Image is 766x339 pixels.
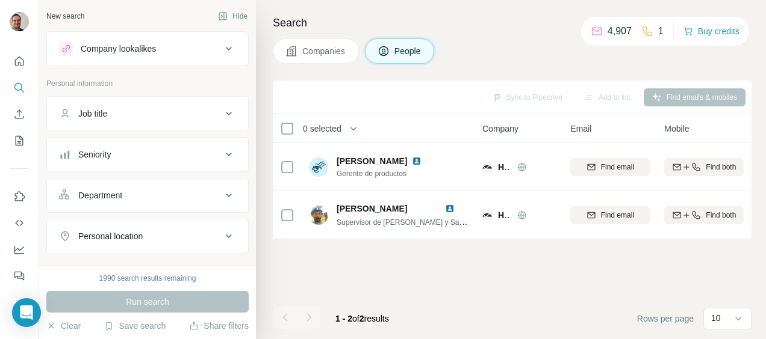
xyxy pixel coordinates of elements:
[104,320,166,332] button: Save search
[658,24,664,38] p: 1
[47,222,248,251] button: Personal location
[273,14,752,31] h4: Search
[10,186,29,207] button: Use Surfe on LinkedIn
[302,45,346,57] span: Companies
[10,239,29,260] button: Dashboard
[664,206,744,224] button: Find both
[482,162,492,172] img: Logo of Hidropura-Tratamento de Água Lda
[78,230,143,242] div: Personal location
[706,210,736,221] span: Find both
[664,158,744,176] button: Find both
[10,103,29,125] button: Enrich CSV
[498,210,640,220] span: Hidropura-Tratamento de Água Lda
[78,148,111,160] div: Seniority
[81,43,156,55] div: Company lookalikes
[335,314,352,323] span: 1 - 2
[46,11,84,22] div: New search
[47,99,248,128] button: Job title
[394,45,422,57] span: People
[337,217,493,227] span: Supervisor de [PERSON_NAME] y Salud laboral
[46,78,249,89] p: Personal information
[47,140,248,169] button: Seniority
[337,204,407,213] span: [PERSON_NAME]
[46,320,81,332] button: Clear
[711,312,721,324] p: 10
[10,12,29,31] img: Avatar
[337,155,407,167] span: [PERSON_NAME]
[309,206,328,225] img: Avatar
[335,314,389,323] span: results
[10,50,29,72] button: Quick start
[189,320,249,332] button: Share filters
[360,314,364,323] span: 2
[570,123,591,135] span: Email
[10,130,29,151] button: My lists
[10,265,29,287] button: Feedback
[601,162,634,173] span: Find email
[10,77,29,99] button: Search
[337,168,436,179] span: Gerente de productos
[706,162,736,173] span: Find both
[445,204,455,213] img: LinkedIn logo
[352,314,360,323] span: of
[210,7,256,25] button: Hide
[482,210,492,220] img: Logo of Hidropura-Tratamento de Água Lda
[47,181,248,210] button: Department
[412,156,422,166] img: LinkedIn logo
[12,298,41,327] div: Open Intercom Messenger
[664,123,689,135] span: Mobile
[498,162,640,172] span: Hidropura-Tratamento de Água Lda
[99,273,196,284] div: 1990 search results remaining
[570,158,650,176] button: Find email
[303,123,341,135] span: 0 selected
[482,123,518,135] span: Company
[78,189,122,201] div: Department
[601,210,634,221] span: Find email
[637,313,694,325] span: Rows per page
[570,206,650,224] button: Find email
[47,34,248,63] button: Company lookalikes
[309,157,328,177] img: Avatar
[78,108,107,120] div: Job title
[608,24,632,38] p: 4,907
[683,23,740,40] button: Buy credits
[10,212,29,234] button: Use Surfe API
